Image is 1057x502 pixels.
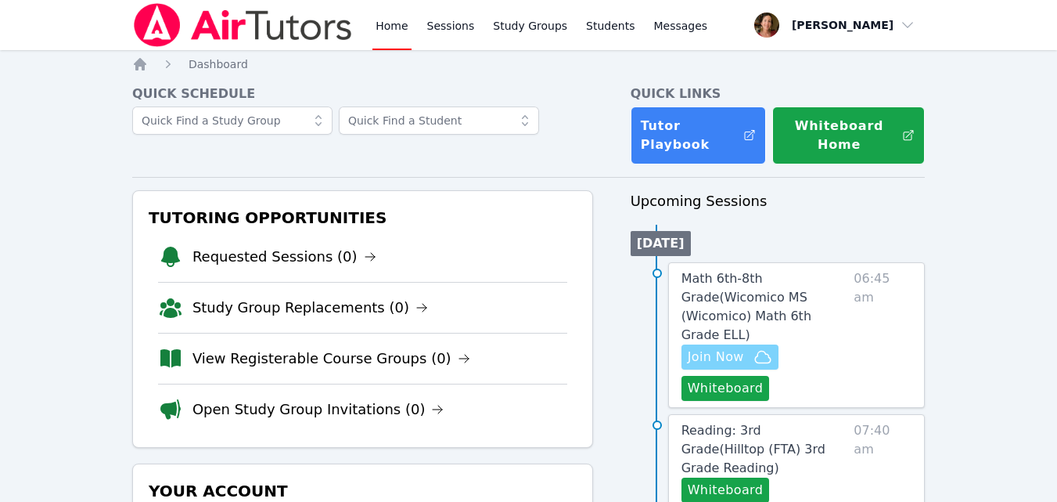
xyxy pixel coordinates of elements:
[681,423,825,475] span: Reading: 3rd Grade ( Hilltop (FTA) 3rd Grade Reading )
[132,3,354,47] img: Air Tutors
[189,58,248,70] span: Dashboard
[681,271,811,342] span: Math 6th-8th Grade ( Wicomico MS (Wicomico) Math 6th Grade ELL )
[681,269,848,345] a: Math 6th-8th Grade(Wicomico MS (Wicomico) Math 6th Grade ELL)
[132,56,925,72] nav: Breadcrumb
[192,399,444,421] a: Open Study Group Invitations (0)
[854,269,911,401] span: 06:45 am
[192,246,376,268] a: Requested Sessions (0)
[681,421,848,478] a: Reading: 3rd Grade(Hilltop (FTA) 3rd Grade Reading)
[192,348,470,370] a: View Registerable Course Groups (0)
[772,107,925,164] button: Whiteboard Home
[681,376,770,401] button: Whiteboard
[631,190,926,212] h3: Upcoming Sessions
[681,345,778,370] button: Join Now
[132,107,333,135] input: Quick Find a Study Group
[631,85,926,103] h4: Quick Links
[631,231,691,256] li: [DATE]
[631,107,767,164] a: Tutor Playbook
[192,297,428,319] a: Study Group Replacements (0)
[189,56,248,72] a: Dashboard
[688,348,744,367] span: Join Now
[132,85,593,103] h4: Quick Schedule
[146,204,580,232] h3: Tutoring Opportunities
[339,107,539,135] input: Quick Find a Student
[654,18,708,34] span: Messages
